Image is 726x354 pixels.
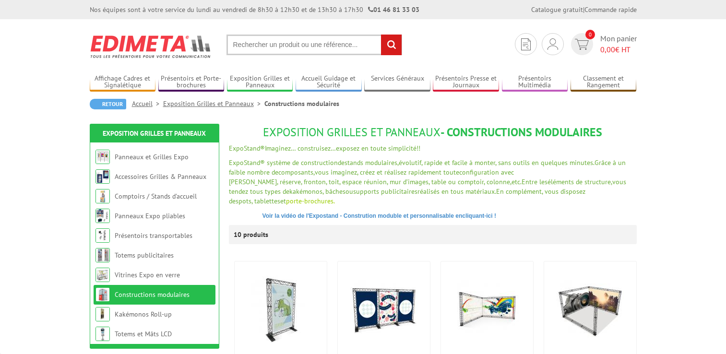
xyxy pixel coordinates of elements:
[390,177,429,186] a: mur d’images,
[229,144,265,153] font: ExpoStand®
[557,276,624,343] img: Kit ExpoStand® forme « U » fermé 3 côtés pour kakémonos, H246 x L400 x L400 cm
[600,44,637,55] span: € HT
[236,197,252,205] a: spots,
[233,158,265,167] a: xpoStand®
[417,144,420,153] font: !!
[115,310,172,319] a: Kakémonos Roll-up
[296,74,362,90] a: Accueil Guidage et Sécurité
[368,5,419,14] strong: 01 46 81 33 03
[90,74,156,90] a: Affichage Cadres et Signalétique
[547,177,612,186] a: éléments de structure,
[338,158,345,167] span: de
[286,197,335,205] a: porte-brochures.
[90,99,126,109] a: Retour
[115,231,192,240] a: Présentoirs transportables
[226,35,402,55] input: Rechercher un produit ou une référence...
[229,126,637,139] h1: - Constructions modulaires
[399,158,595,167] span: évolutif, rapide et facile à monter, sans outils en quelques minutes.
[95,169,110,184] img: Accessoires Grilles & Panneaux
[487,177,512,186] a: colonne,
[600,45,615,54] span: 0,00
[336,144,417,153] a: exposez en toute simplicité
[229,187,585,205] span: En complément, vous disposez de
[315,168,459,177] span: vous imaginez, créez et réalisez rapidement toute
[95,209,110,223] img: Panneaux Expo pliables
[95,189,110,203] img: Comptoirs / Stands d'accueil
[263,125,440,140] span: Exposition Grilles et Panneaux
[265,144,420,153] font: Imaginez… construisez…
[115,330,172,338] a: Totems et Mâts LCD
[254,197,280,205] a: tablettes
[95,327,110,341] img: Totems et Mâts LCD
[329,177,340,186] a: toit,
[325,187,345,196] a: bâches
[585,30,595,39] span: 0
[262,212,463,219] span: Voir la vidéo de l'Expostand - Constrution moduble et personnalisable en
[417,187,496,196] span: réalisés en tous matériaux.
[569,33,637,55] a: devis rapide 0 Mon panier 0,00€ HT
[345,158,399,167] a: stands modulaires,
[453,276,521,343] img: Kit ExpoStand® forme « L » ouvert 2 côtés pour kakémonos, H246 x 400 x 400 cm
[575,39,589,50] img: devis rapide
[584,5,637,14] a: Commande rapide
[262,212,496,219] a: Voir la vidéo de l'Expostand - Constrution moduble et personnalisable encliquant-ici !
[229,158,233,167] span: E
[571,74,637,90] a: Classement et Rangement
[353,187,417,196] a: supports publicitaires
[95,228,110,243] img: Présentoirs transportables
[280,177,302,186] a: réserve,
[115,172,206,181] a: Accessoires Grilles & Panneaux
[431,177,485,186] a: table ou comptoir,
[278,168,315,177] a: composants,
[521,38,531,50] img: devis rapide
[229,177,626,196] span: vous tendez tous types de
[234,225,270,244] p: 10 produits
[95,248,110,262] img: Totems publicitaires
[264,99,339,108] li: Constructions modulaires
[531,5,583,14] a: Catalogue gratuit
[502,74,568,90] a: Présentoirs Multimédia
[95,307,110,321] img: Kakémonos Roll-up
[90,5,419,14] div: Nos équipes sont à votre service du lundi au vendredi de 8h30 à 12h30 et de 13h30 à 17h30
[267,158,338,167] a: système de construction
[381,35,402,55] input: rechercher
[163,99,264,108] a: Exposition Grilles et Panneaux
[158,74,225,90] a: Présentoirs et Porte-brochures
[95,268,110,282] img: Vitrines Expo en verre
[600,33,637,55] span: Mon panier
[115,212,185,220] a: Panneaux Expo pliables
[95,150,110,164] img: Panneaux et Grilles Expo
[229,168,514,186] a: configuration avec [PERSON_NAME],
[90,29,212,64] img: Edimeta
[289,187,323,196] a: kakémonos,
[350,276,417,343] img: Kit ExpoStand® linéaire pour 3 kakémonos - Hauteur 246 x longueur 424 cm
[531,5,637,14] div: |
[342,177,388,186] a: espace réunion,
[304,177,327,186] a: fronton,
[115,251,174,260] a: Totems publicitaires
[345,187,353,196] span: ou
[522,177,547,186] span: Entre les
[95,287,110,302] img: Constructions modulaires
[227,74,293,90] a: Exposition Grilles et Panneaux
[512,177,522,186] span: etc.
